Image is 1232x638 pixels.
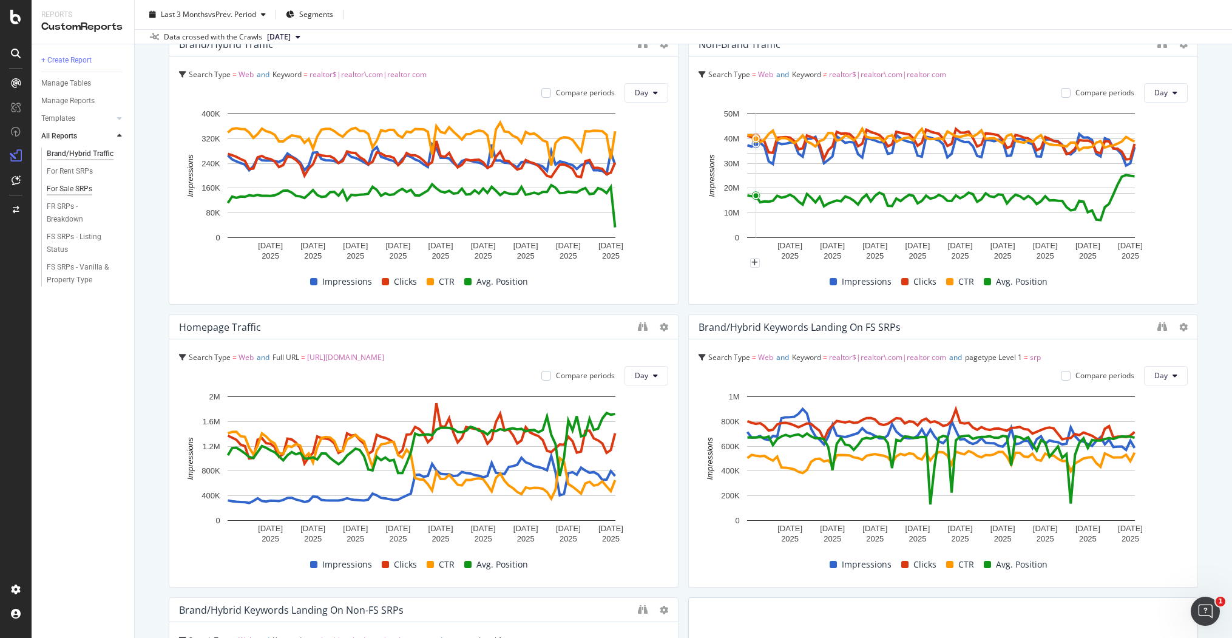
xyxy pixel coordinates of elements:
[996,274,1048,289] span: Avg. Position
[47,231,126,256] a: FS SRPs - Listing Status
[824,251,841,260] text: 2025
[602,534,620,543] text: 2025
[635,87,648,98] span: Day
[556,87,615,98] div: Compare periods
[598,524,623,533] text: [DATE]
[829,69,946,80] span: realtor$|realtor\.com|realtor com
[905,241,930,250] text: [DATE]
[215,233,220,242] text: 0
[990,524,1015,533] text: [DATE]
[688,314,1198,588] div: Brand/Hybrid keywords landing on FS SRPsSearch Type = WebandKeyword = realtor$|realtor\.com|realt...
[948,241,973,250] text: [DATE]
[624,366,668,385] button: Day
[1033,524,1058,533] text: [DATE]
[262,534,279,543] text: 2025
[215,516,220,525] text: 0
[842,557,892,572] span: Impressions
[758,352,773,362] span: Web
[752,352,756,362] span: =
[179,107,664,263] svg: A chart.
[47,200,114,226] div: FR SRPs - Breakdown
[394,274,417,289] span: Clicks
[164,32,262,42] div: Data crossed with the Crawls
[1216,597,1225,606] span: 1
[965,352,1022,362] span: pagetype Level 1
[203,417,220,426] text: 1.6M
[1075,241,1100,250] text: [DATE]
[201,134,220,143] text: 320K
[699,321,901,333] div: Brand/Hybrid keywords landing on FS SRPs
[201,183,220,192] text: 160K
[958,274,974,289] span: CTR
[556,370,615,381] div: Compare periods
[476,274,528,289] span: Avg. Position
[428,524,453,533] text: [DATE]
[735,516,739,525] text: 0
[721,417,740,426] text: 800K
[471,524,496,533] text: [DATE]
[724,109,739,118] text: 50M
[517,534,535,543] text: 2025
[232,69,237,80] span: =
[161,9,208,19] span: Last 3 Months
[189,352,231,362] span: Search Type
[777,241,802,250] text: [DATE]
[47,165,93,178] div: For Rent SRPs
[41,54,126,67] a: + Create Report
[475,534,492,543] text: 2025
[432,534,450,543] text: 2025
[699,107,1183,263] div: A chart.
[1154,87,1168,98] span: Day
[752,69,756,80] span: =
[1144,366,1188,385] button: Day
[721,491,740,500] text: 200K
[41,130,77,143] div: All Reports
[169,32,679,305] div: Brand/Hybrid trafficSearch Type = WebandKeyword = realtor$|realtor\.com|realtor comCompare period...
[41,54,92,67] div: + Create Report
[688,32,1198,305] div: Non-Brand TrafficSearch Type = WebandKeyword ≠ realtor$|realtor\.com|realtor comCompare periodsDa...
[1079,251,1097,260] text: 2025
[179,604,404,616] div: Brand/Hybrid keywords landing on non-FS SRPs
[598,241,623,250] text: [DATE]
[948,524,973,533] text: [DATE]
[301,352,305,362] span: =
[47,148,113,160] div: Brand/Hybrid Traffic
[866,251,884,260] text: 2025
[913,274,936,289] span: Clicks
[638,322,648,331] div: binoculars
[47,183,126,195] a: For Sale SRPs
[47,261,118,287] div: FS SRPs - Vanilla & Property Type
[635,370,648,381] span: Day
[239,69,254,80] span: Web
[735,233,739,242] text: 0
[792,352,821,362] span: Keyword
[385,241,410,250] text: [DATE]
[262,251,279,260] text: 2025
[201,491,220,500] text: 400K
[862,241,887,250] text: [DATE]
[724,159,739,168] text: 30M
[322,274,372,289] span: Impressions
[949,352,962,362] span: and
[792,69,821,80] span: Keyword
[281,5,338,24] button: Segments
[203,442,220,451] text: 1.2M
[1024,352,1028,362] span: =
[996,557,1048,572] span: Avg. Position
[257,352,269,362] span: and
[347,534,364,543] text: 2025
[257,69,269,80] span: and
[1075,370,1134,381] div: Compare periods
[866,534,884,543] text: 2025
[705,437,714,480] text: Impressions
[909,534,926,543] text: 2025
[842,274,892,289] span: Impressions
[1191,597,1220,626] iframe: Intercom live chat
[206,208,220,217] text: 80K
[708,352,750,362] span: Search Type
[777,524,802,533] text: [DATE]
[47,148,126,160] a: Brand/Hybrid Traffic
[41,77,91,90] div: Manage Tables
[310,69,427,80] span: realtor$|realtor\.com|realtor com
[958,557,974,572] span: CTR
